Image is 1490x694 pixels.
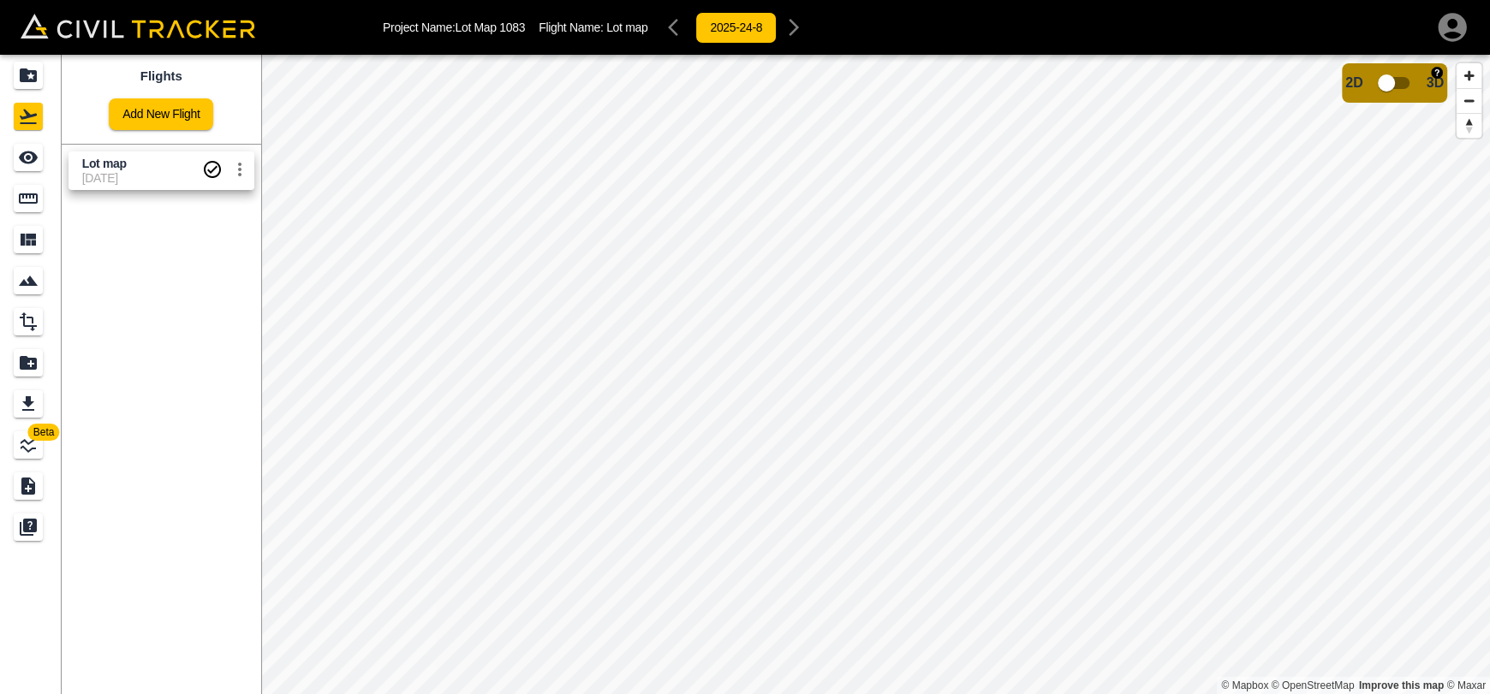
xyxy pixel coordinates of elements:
[261,55,1490,694] canvas: Map
[1359,679,1444,691] a: Map feedback
[606,21,647,34] span: Lot map
[1427,75,1444,91] span: 3D
[695,12,777,44] button: 2025-24-8
[539,21,647,34] p: Flight Name:
[1446,679,1486,691] a: Maxar
[383,21,525,34] p: Project Name: Lot Map 1083
[1221,679,1268,691] a: Mapbox
[21,14,255,38] img: Civil Tracker
[1457,88,1481,113] button: Zoom out
[1457,113,1481,138] button: Reset bearing to north
[1345,75,1362,91] span: 2D
[1457,63,1481,88] button: Zoom in
[1272,679,1355,691] a: OpenStreetMap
